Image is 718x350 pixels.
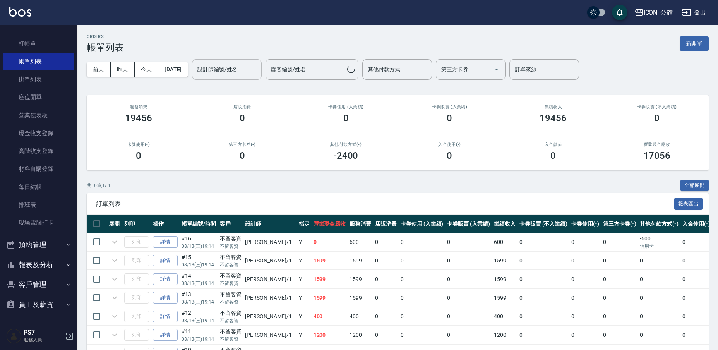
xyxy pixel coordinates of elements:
td: 1599 [312,270,348,288]
button: Open [490,63,503,75]
td: 0 [373,289,399,307]
td: 0 [569,252,601,270]
a: 材料自購登錄 [3,160,74,178]
td: 0 [518,252,569,270]
a: 打帳單 [3,35,74,53]
h2: 入金使用(-) [407,142,492,147]
p: 08/13 (三) 19:14 [182,317,216,324]
a: 排班表 [3,196,74,214]
td: 0 [638,270,680,288]
td: 600 [348,233,373,251]
td: 0 [518,326,569,344]
td: Y [297,233,312,251]
td: Y [297,307,312,326]
p: 服務人員 [24,336,63,343]
a: 座位開單 [3,88,74,106]
button: 員工及薪資 [3,295,74,315]
h2: 卡券販賣 (入業績) [407,105,492,110]
h3: 0 [447,113,452,124]
td: 1200 [312,326,348,344]
td: 0 [638,289,680,307]
button: [DATE] [158,62,188,77]
td: [PERSON_NAME] /1 [243,270,296,288]
h3: 服務消費 [96,105,181,110]
td: 0 [399,270,446,288]
div: 不留客資 [220,235,242,243]
img: Logo [9,7,31,17]
td: #15 [180,252,218,270]
h2: 卡券使用(-) [96,142,181,147]
p: 08/13 (三) 19:14 [182,280,216,287]
button: 昨天 [111,62,135,77]
p: 不留客資 [220,280,242,287]
td: 1599 [312,252,348,270]
td: [PERSON_NAME] /1 [243,307,296,326]
td: Y [297,270,312,288]
th: 入金使用(-) [680,215,712,233]
td: 1200 [348,326,373,344]
div: ICONI 公館 [644,8,673,17]
a: 現場電腦打卡 [3,214,74,232]
th: 卡券使用(-) [569,215,601,233]
td: Y [297,289,312,307]
td: 1200 [492,326,518,344]
td: #16 [180,233,218,251]
h3: 0 [240,150,245,161]
td: #14 [180,270,218,288]
h2: ORDERS [87,34,124,39]
button: save [612,5,627,20]
a: 詳情 [153,329,178,341]
button: ICONI 公館 [631,5,676,21]
div: 不留客資 [220,272,242,280]
h3: 0 [447,150,452,161]
div: 不留客資 [220,328,242,336]
td: Y [297,252,312,270]
td: 0 [638,307,680,326]
td: 1599 [348,270,373,288]
td: 0 [569,233,601,251]
td: [PERSON_NAME] /1 [243,289,296,307]
button: 新開單 [680,36,709,51]
td: 0 [518,233,569,251]
div: 不留客資 [220,290,242,299]
span: 訂單列表 [96,200,674,208]
td: 1599 [492,252,518,270]
td: 0 [445,270,492,288]
td: 0 [601,252,638,270]
td: 0 [399,289,446,307]
td: 0 [569,326,601,344]
td: 1599 [492,270,518,288]
a: 詳情 [153,292,178,304]
th: 其他付款方式(-) [638,215,680,233]
h3: 帳單列表 [87,42,124,53]
div: 不留客資 [220,253,242,261]
td: 0 [399,307,446,326]
h2: 營業現金應收 [614,142,699,147]
td: 0 [601,307,638,326]
a: 報表匯出 [674,200,703,207]
a: 掛單列表 [3,70,74,88]
button: 報表匯出 [674,198,703,210]
th: 展開 [107,215,122,233]
td: 0 [445,307,492,326]
p: 共 16 筆, 1 / 1 [87,182,111,189]
td: 0 [373,270,399,288]
h3: 0 [654,113,660,124]
td: 1599 [348,289,373,307]
a: 詳情 [153,255,178,267]
h3: 0 [343,113,349,124]
h2: 入金儲值 [511,142,596,147]
p: 08/13 (三) 19:14 [182,336,216,343]
td: -600 [638,233,680,251]
p: 不留客資 [220,299,242,305]
div: 不留客資 [220,309,242,317]
td: 0 [601,289,638,307]
td: 0 [373,252,399,270]
td: 0 [518,270,569,288]
th: 卡券使用 (入業績) [399,215,446,233]
td: 0 [638,252,680,270]
h3: 19456 [540,113,567,124]
td: 0 [312,233,348,251]
button: 今天 [135,62,159,77]
a: 詳情 [153,236,178,248]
